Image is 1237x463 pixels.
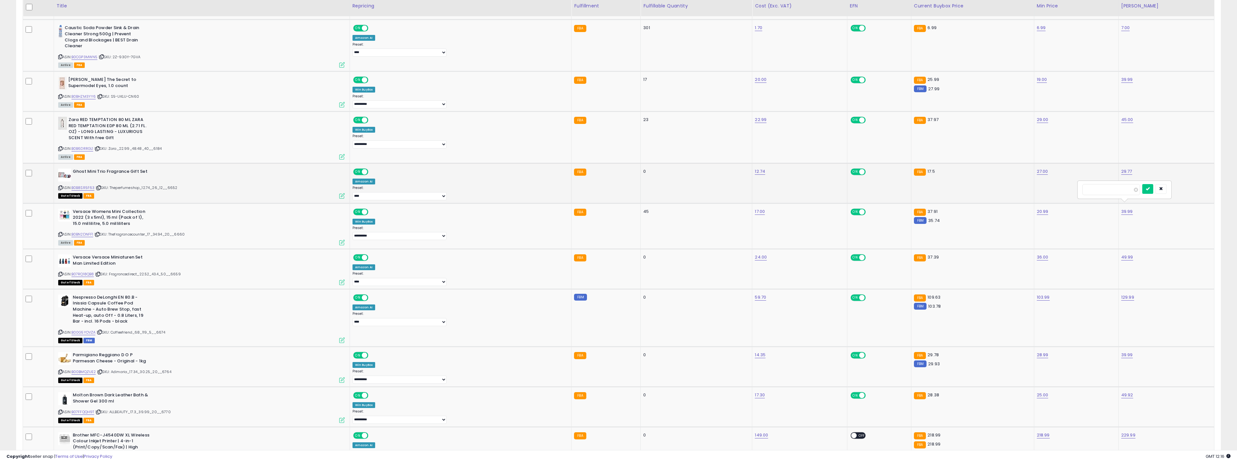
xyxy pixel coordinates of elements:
span: 37.39 [928,254,939,260]
span: OFF [865,353,875,358]
span: ON [851,77,859,83]
div: Preset: [353,134,567,149]
span: FBA [83,378,94,383]
a: 49.99 [1121,254,1133,260]
span: 6.99 [928,25,937,31]
span: OFF [865,295,875,300]
div: Win BuyBox [353,219,375,225]
small: FBA [914,117,926,124]
a: 20.00 [755,76,766,83]
a: 39.99 [1121,352,1133,358]
div: Repricing [353,3,569,9]
span: OFF [865,209,875,215]
a: B07RQ18QB8 [71,271,94,277]
small: FBM [914,217,927,224]
div: 0 [643,392,747,398]
div: Min Price [1037,3,1116,9]
b: Ghost Mini Trio Fragrance Gift Set [73,169,151,176]
a: 39.99 [1121,208,1133,215]
span: ON [354,117,362,123]
span: OFF [367,393,377,398]
div: ASIN: [58,117,345,159]
div: ASIN: [58,392,345,422]
span: FBA [74,240,85,246]
a: 17.00 [755,208,765,215]
div: Preset: [353,42,567,57]
a: 17.30 [755,392,765,398]
div: ASIN: [58,169,345,198]
span: 37.91 [928,208,938,215]
div: ASIN: [58,25,345,67]
span: OFF [367,117,377,123]
span: OFF [857,433,867,438]
div: 17 [643,77,747,83]
img: 31PNdacc3hL._SL40_.jpg [58,25,63,38]
a: 28.99 [1037,352,1048,358]
div: ASIN: [58,77,345,107]
a: B07FFQQH9T [71,409,94,415]
span: OFF [367,77,377,83]
span: ON [354,209,362,215]
a: 36.00 [1037,254,1048,260]
span: OFF [865,393,875,398]
img: 31+cRjaYDXL._SL40_.jpg [58,432,71,445]
small: FBA [574,254,586,261]
img: 41t1EqHrIzL._SL40_.jpg [58,209,71,222]
b: Parmigiano Reggiano D O P Parmesan Cheese - Original - 1kg [73,352,151,366]
div: 0 [643,254,747,260]
div: seller snap | | [6,454,112,460]
a: Terms of Use [55,453,83,459]
div: ASIN: [58,209,345,245]
small: FBA [914,169,926,176]
a: B0CGP3MWN5 [71,54,98,60]
div: Amazon AI [353,442,375,448]
small: FBA [914,77,926,84]
small: FBA [574,25,586,32]
span: ON [354,295,362,300]
small: FBA [914,25,926,32]
span: 28.38 [928,392,939,398]
span: All listings that are currently out of stock and unavailable for purchase on Amazon [58,378,82,383]
span: | SKU: S5-UKLU-CN60 [97,94,139,99]
small: FBA [914,209,926,216]
span: | SKU: Adimaria_17.34_30.25_20__6764 [97,369,171,374]
span: | SKU: Theperfumeshop_12.74_26_12__6652 [96,185,178,190]
div: Current Buybox Price [914,3,1031,9]
span: 35.74 [928,217,940,224]
b: Versace Versace Miniaturen Set Man Limited Edition [73,254,151,268]
a: 49.92 [1121,392,1133,398]
b: Zara RED TEMPTATION 80 ML ZARA RED TEMPTATION EDP 80 ML (2.71 FL. OZ) - LONG LASTING - LUXURIOUS ... [69,117,147,142]
small: FBA [574,352,586,359]
div: 0 [643,352,747,358]
img: 41kGA1bPxpL._SL40_.jpg [58,169,71,182]
small: FBA [914,254,926,261]
div: Amazon AI [353,264,375,270]
img: 31-WO4kIazL._SL40_.jpg [58,352,71,365]
a: 229.99 [1121,432,1135,438]
div: Preset: [353,409,567,424]
span: 218.99 [928,432,940,438]
small: FBA [914,432,926,439]
span: OFF [865,117,875,123]
a: B0BHZM3YY6 [71,94,96,99]
span: OFF [367,353,377,358]
span: All listings that are currently out of stock and unavailable for purchase on Amazon [58,280,82,285]
small: FBM [574,294,587,301]
span: FBA [74,62,85,68]
a: B0BN2DNFF1 [71,232,93,237]
span: | SKU: Fragrancedirect_22.52_43.4_50__6659 [95,271,181,277]
small: FBA [574,117,586,124]
span: 27.99 [928,86,939,92]
span: OFF [367,169,377,175]
a: 1.70 [755,25,762,31]
div: Cost (Exc. VAT) [755,3,844,9]
a: Privacy Policy [84,453,112,459]
span: OFF [865,77,875,83]
span: ON [354,169,362,175]
div: 0 [643,432,747,438]
b: Molton Brown Dark Leather Bath & Shower Gel 300 ml [73,392,151,406]
span: ON [354,433,362,438]
a: B0B6DRRGL1 [71,146,93,151]
b: Versace Womens Mini Collection 2022 (3 x 5ml), 15 ml (Pack of 1), 15.0 millilitre, 5.0 milliliters [73,209,151,228]
a: B00BMQZUE2 [71,369,96,375]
